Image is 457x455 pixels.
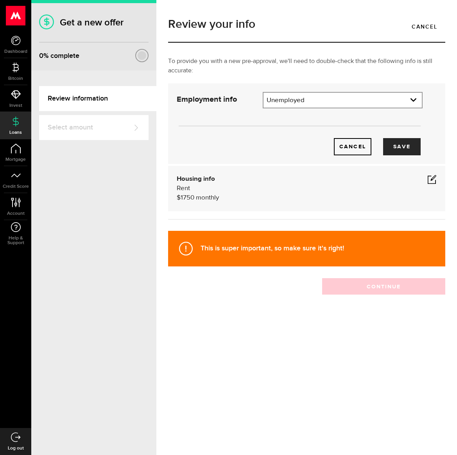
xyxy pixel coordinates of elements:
[39,49,79,63] div: % complete
[263,93,422,108] a: expand select
[177,176,215,182] b: Housing info
[322,278,445,295] button: Continue
[39,86,156,111] a: Review information
[39,52,43,60] span: 0
[168,18,445,30] h1: Review your info
[383,138,421,155] button: Save
[168,57,445,76] p: To provide you with a new pre-approval, we'll need to double-check that the following info is sti...
[201,244,344,252] strong: This is super important, so make sure it's right!
[196,194,219,201] span: monthly
[181,194,194,201] span: 1750
[6,3,30,27] button: Open LiveChat chat widget
[177,185,190,192] span: Rent
[334,138,371,155] button: Cancel
[39,115,149,140] a: Select amount
[39,17,149,28] h1: Get a new offer
[404,18,445,35] a: Cancel
[177,95,237,103] strong: Employment info
[177,194,181,201] span: $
